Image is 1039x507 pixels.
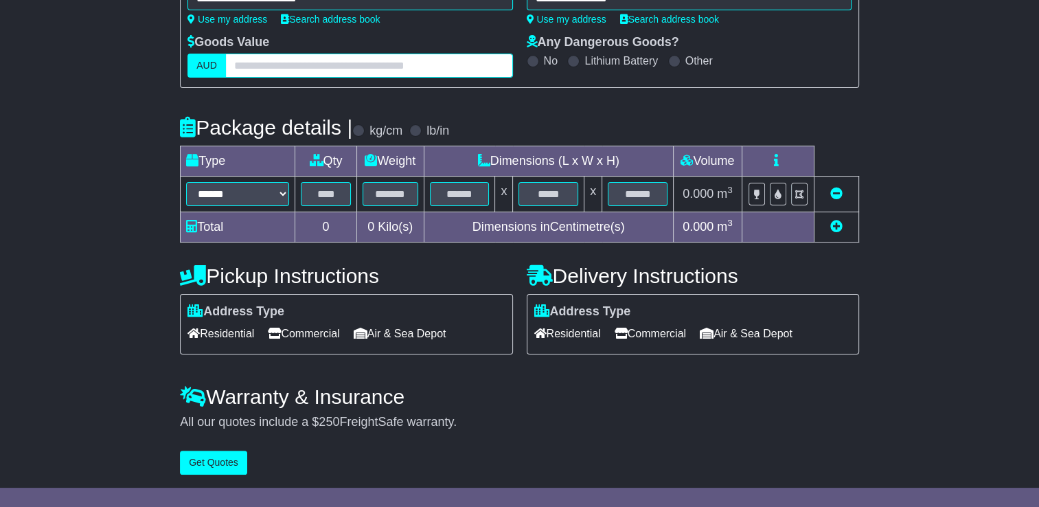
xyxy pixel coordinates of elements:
span: 0.000 [683,220,713,234]
label: Goods Value [187,35,269,50]
h4: Warranty & Insurance [180,385,859,408]
span: m [717,187,733,201]
a: Remove this item [830,187,843,201]
a: Use my address [187,14,267,25]
label: No [544,54,558,67]
td: Dimensions (L x W x H) [424,146,673,177]
td: 0 [295,212,357,243]
span: m [717,220,733,234]
div: All our quotes include a $ FreightSafe warranty. [180,415,859,430]
button: Get Quotes [180,451,247,475]
label: Lithium Battery [584,54,658,67]
label: Address Type [187,304,284,319]
td: Qty [295,146,357,177]
td: Dimensions in Centimetre(s) [424,212,673,243]
span: Air & Sea Depot [354,323,446,344]
span: 0.000 [683,187,713,201]
label: Other [685,54,713,67]
a: Search address book [620,14,719,25]
span: 0 [367,220,374,234]
td: Weight [356,146,424,177]
h4: Package details | [180,116,352,139]
label: Address Type [534,304,631,319]
sup: 3 [727,218,733,228]
label: lb/in [426,124,449,139]
span: Commercial [615,323,686,344]
span: Commercial [268,323,339,344]
td: x [584,177,602,212]
a: Use my address [527,14,606,25]
label: AUD [187,54,226,78]
label: Any Dangerous Goods? [527,35,679,50]
h4: Delivery Instructions [527,264,859,287]
td: Kilo(s) [356,212,424,243]
sup: 3 [727,185,733,195]
span: Air & Sea Depot [700,323,792,344]
span: Residential [187,323,254,344]
span: 250 [319,415,339,429]
td: Type [181,146,295,177]
label: kg/cm [369,124,402,139]
a: Add new item [830,220,843,234]
span: Residential [534,323,601,344]
td: Volume [673,146,742,177]
td: Total [181,212,295,243]
td: x [495,177,513,212]
h4: Pickup Instructions [180,264,512,287]
a: Search address book [281,14,380,25]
